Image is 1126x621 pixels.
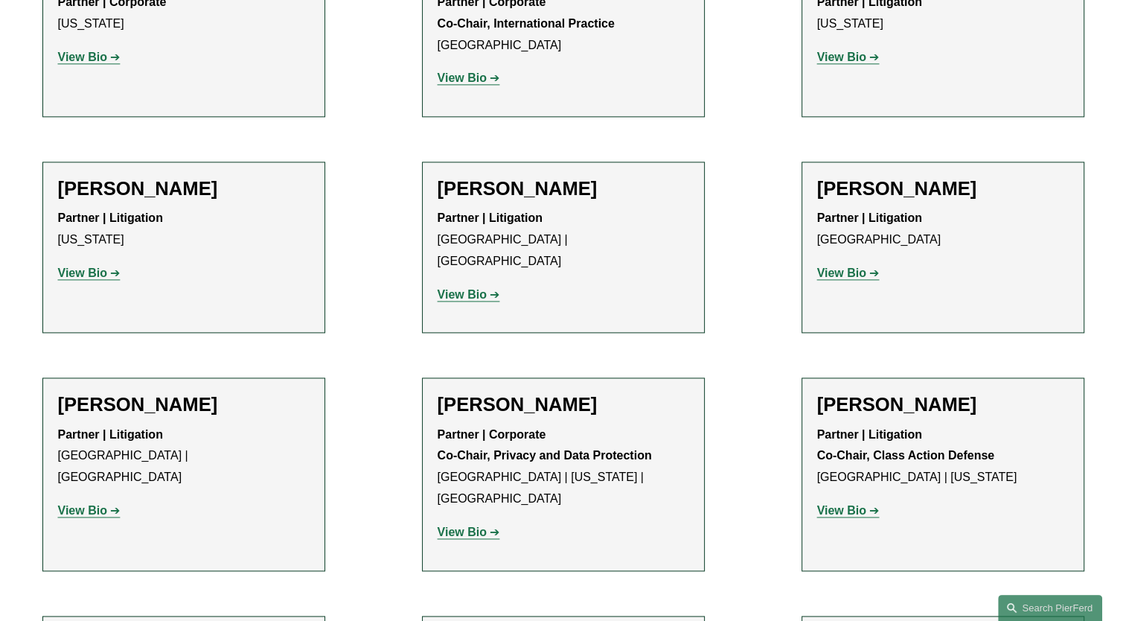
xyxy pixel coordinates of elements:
strong: Partner | Litigation [58,211,163,224]
a: Search this site [998,595,1102,621]
a: View Bio [58,267,121,279]
a: View Bio [817,51,880,63]
strong: View Bio [438,526,487,538]
strong: Co-Chair, International Practice [438,17,615,30]
strong: View Bio [817,51,866,63]
p: [GEOGRAPHIC_DATA] | [GEOGRAPHIC_DATA] [58,424,310,488]
a: View Bio [817,267,880,279]
p: [GEOGRAPHIC_DATA] | [US_STATE] | [GEOGRAPHIC_DATA] [438,424,689,510]
a: View Bio [58,504,121,517]
a: View Bio [58,51,121,63]
h2: [PERSON_NAME] [58,393,310,416]
h2: [PERSON_NAME] [817,177,1069,200]
strong: Partner | Litigation [817,211,922,224]
strong: Partner | Litigation [438,211,543,224]
h2: [PERSON_NAME] [438,393,689,416]
strong: View Bio [58,504,107,517]
a: View Bio [817,504,880,517]
strong: View Bio [58,51,107,63]
strong: View Bio [817,267,866,279]
h2: [PERSON_NAME] [58,177,310,200]
a: View Bio [438,71,500,84]
a: View Bio [438,288,500,301]
strong: Partner | Litigation [58,428,163,441]
p: [GEOGRAPHIC_DATA] | [GEOGRAPHIC_DATA] [438,208,689,272]
strong: View Bio [438,71,487,84]
a: View Bio [438,526,500,538]
strong: Partner | Corporate Co-Chair, Privacy and Data Protection [438,428,652,462]
strong: View Bio [58,267,107,279]
h2: [PERSON_NAME] [817,393,1069,416]
p: [US_STATE] [58,208,310,251]
strong: View Bio [817,504,866,517]
strong: View Bio [438,288,487,301]
h2: [PERSON_NAME] [438,177,689,200]
p: [GEOGRAPHIC_DATA] | [US_STATE] [817,424,1069,488]
p: [GEOGRAPHIC_DATA] [817,208,1069,251]
strong: Partner | Litigation Co-Chair, Class Action Defense [817,428,995,462]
